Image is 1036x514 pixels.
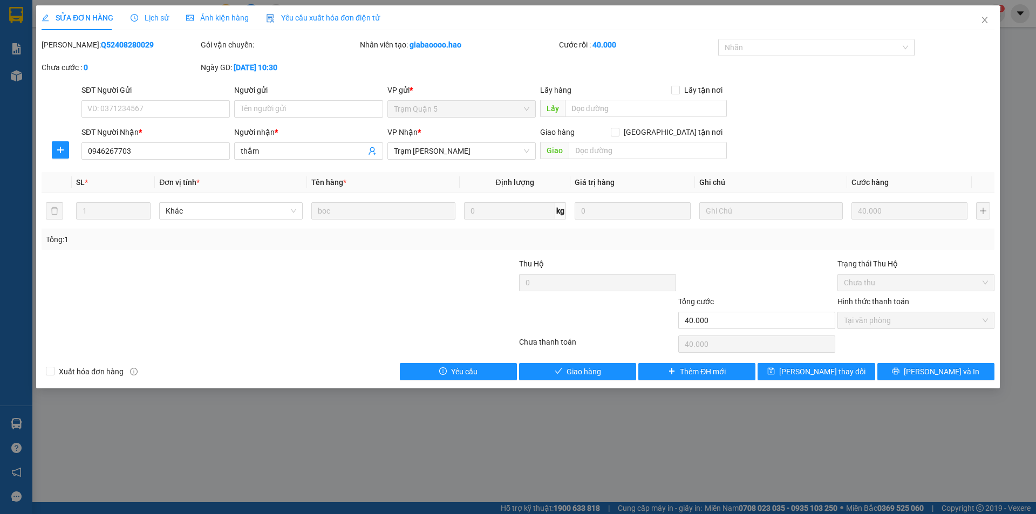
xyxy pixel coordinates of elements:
div: Nhân viên tạo: [360,39,557,51]
span: Lấy [540,100,565,117]
div: Chưa thanh toán [518,336,677,355]
b: Q52408280029 [101,40,154,49]
button: printer[PERSON_NAME] và In [877,363,994,380]
span: Lịch sử [131,13,169,22]
span: clock-circle [131,14,138,22]
button: save[PERSON_NAME] thay đổi [758,363,875,380]
span: exclamation-circle [439,367,447,376]
span: Giá trị hàng [575,178,615,187]
div: Chưa cước : [42,61,199,73]
span: Giao hàng [567,366,601,378]
span: check [555,367,562,376]
span: Lấy tận nơi [680,84,727,96]
span: Thu Hộ [519,259,544,268]
button: plusThêm ĐH mới [638,363,755,380]
b: 40.000 [592,40,616,49]
button: exclamation-circleYêu cầu [400,363,517,380]
span: Tên hàng [311,178,346,187]
label: Hình thức thanh toán [837,297,909,306]
button: plus [976,202,990,220]
div: Tổng: 1 [46,234,400,245]
span: VP Nhận [387,128,418,136]
span: picture [186,14,194,22]
span: info-circle [130,368,138,375]
b: 0 [84,63,88,72]
span: Trạm Tắc Vân [394,143,529,159]
span: Lấy hàng [540,86,571,94]
span: Thêm ĐH mới [680,366,726,378]
span: Định lượng [496,178,534,187]
div: Ngày GD: [201,61,358,73]
span: kg [555,202,566,220]
div: Gói vận chuyển: [201,39,358,51]
span: [PERSON_NAME] thay đổi [779,366,865,378]
span: Giao hàng [540,128,575,136]
div: [PERSON_NAME]: [42,39,199,51]
input: Dọc đường [569,142,727,159]
span: plus [52,146,69,154]
button: delete [46,202,63,220]
span: [PERSON_NAME] và In [904,366,979,378]
span: close [980,16,989,24]
span: SL [76,178,85,187]
span: user-add [368,147,377,155]
div: SĐT Người Nhận [81,126,230,138]
input: Ghi Chú [699,202,843,220]
button: plus [52,141,69,159]
span: Xuất hóa đơn hàng [54,366,128,378]
span: edit [42,14,49,22]
div: VP gửi [387,84,536,96]
img: icon [266,14,275,23]
div: Trạng thái Thu Hộ [837,258,994,270]
b: [DATE] 10:30 [234,63,277,72]
span: Tại văn phòng [844,312,988,328]
span: Khác [166,203,296,219]
span: SỬA ĐƠN HÀNG [42,13,113,22]
input: VD: Bàn, Ghế [311,202,455,220]
span: Trạm Quận 5 [394,101,529,117]
b: giabaoooo.hao [410,40,461,49]
span: printer [892,367,899,376]
span: Chưa thu [844,275,988,291]
div: Người gửi [234,84,383,96]
span: Giao [540,142,569,159]
button: checkGiao hàng [519,363,636,380]
input: Dọc đường [565,100,727,117]
div: SĐT Người Gửi [81,84,230,96]
span: Đơn vị tính [159,178,200,187]
span: Yêu cầu xuất hóa đơn điện tử [266,13,380,22]
span: Cước hàng [851,178,889,187]
span: Yêu cầu [451,366,478,378]
span: Tổng cước [678,297,714,306]
th: Ghi chú [695,172,847,193]
div: Người nhận [234,126,383,138]
input: 0 [575,202,691,220]
input: 0 [851,202,967,220]
span: [GEOGRAPHIC_DATA] tận nơi [619,126,727,138]
span: save [767,367,775,376]
div: Cước rồi : [559,39,716,51]
span: Ảnh kiện hàng [186,13,249,22]
button: Close [970,5,1000,36]
span: plus [668,367,676,376]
